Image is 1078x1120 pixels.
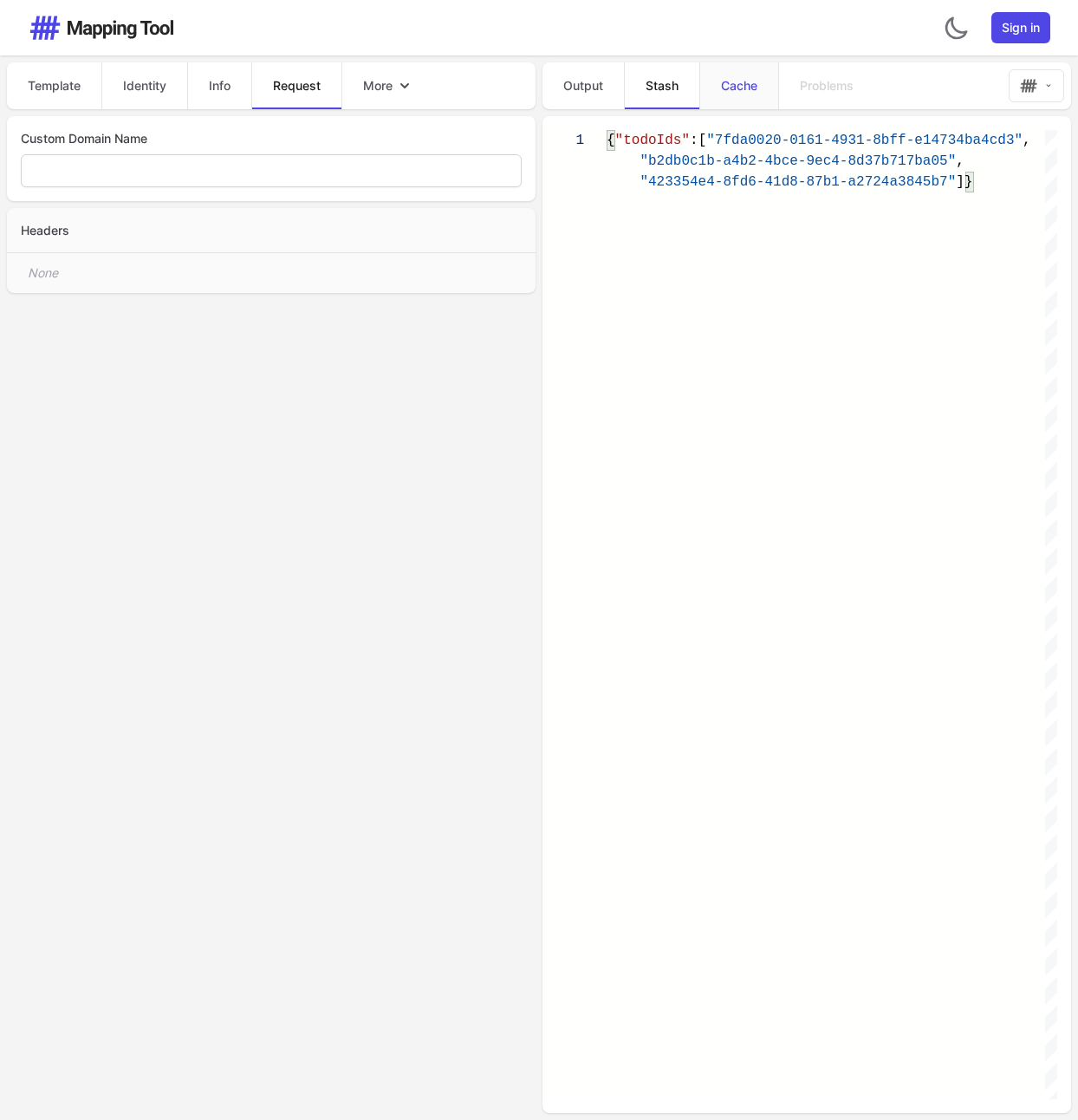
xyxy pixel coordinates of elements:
div: Headers [7,208,536,253]
span: More [363,77,393,94]
span: "b2db0c1b-a4b2-4bce-9ec4-8d37b717ba05" [640,153,956,169]
img: Mapping Tool [1020,77,1037,94]
span: Cache [721,77,757,94]
span: Request [273,77,321,94]
span: Template [28,77,81,94]
span: Stash [646,77,679,94]
nav: Tabs [542,62,1002,109]
span: Info [209,77,231,94]
span: "7fda0020-0161-4931-8bff-e14734ba4cd3" [706,133,1023,148]
span: , [956,153,964,169]
button: Mapping Tool [1009,69,1064,102]
span: Custom Domain Name [21,130,147,147]
span: Identity [123,77,166,94]
span: , [1023,133,1031,148]
span: Problems [800,77,854,94]
span: "todoIds" [615,133,690,148]
nav: Tabs [7,62,536,109]
span: { [607,133,615,148]
span: Output [563,77,603,94]
span: :[ [690,133,706,148]
span: ]} [956,174,972,190]
button: More [342,63,434,108]
span: "423354e4-8fd6-41d8-87b1-a2724a3845b7" [640,174,956,190]
div: 1 [542,130,584,151]
img: Mapping Tool [28,14,175,42]
a: Sign in [991,12,1050,43]
textarea: Editor content;Press Alt+F1 for Accessibility Options. [607,130,607,151]
div: None [7,254,536,339]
